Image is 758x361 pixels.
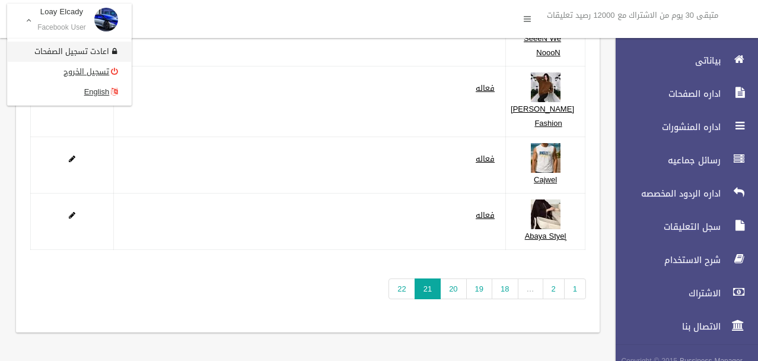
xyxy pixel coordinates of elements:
a: 19 [466,278,492,299]
span: الاتصال بنا [606,321,724,332]
a: بياناتى [606,47,758,74]
a: Loay Elcady Facebook User [7,4,132,39]
span: اداره الصفحات [606,88,724,100]
a: [PERSON_NAME] Fashion [511,102,574,131]
a: سجل التعليقات [606,214,758,240]
span: رسائل جماعيه [606,154,724,166]
a: 1 [564,278,586,299]
a: SeeeN We NoooN [524,31,561,60]
span: اداره الردود المخصصه [606,188,724,199]
a: Edit [69,208,75,223]
small: Facebook User [37,23,86,32]
a: فعاله [476,81,495,96]
a: فعاله [476,151,495,166]
span: بياناتى [606,55,724,66]
img: 528691702_122131374890819125_5549631630888270038_n.jpg [531,143,560,173]
a: الاشتراك [606,280,758,306]
a: اداره المنشورات [606,114,758,140]
a: Cajwel [534,172,557,187]
a: Edit [69,151,75,166]
span: الاشتراك [606,287,724,299]
p: Loay Elcady [37,7,86,16]
a: Edit [531,208,560,223]
img: 481257437_1702464473674431_5163762627645800892_n.jpg [531,199,560,229]
img: 469477852_1645173889403490_3791932553850735487_n.jpg [531,72,560,102]
a: فعاله [476,208,495,223]
span: … [518,278,543,299]
a: اداره الصفحات [606,81,758,107]
a: اعادت تسجيل الصفحات [8,42,131,62]
span: اداره المنشورات [606,121,724,133]
a: ِAbaya Styel [525,229,566,243]
span: 21 [415,278,441,299]
span: سجل التعليقات [606,221,724,233]
a: الاتصال بنا [606,313,758,340]
a: 18 [492,278,518,299]
a: رسائل جماعيه [606,147,758,173]
a: 2 [543,278,565,299]
a: Edit [531,81,560,96]
a: تسجيل الخروج [8,62,131,82]
a: English [8,82,131,102]
a: شرح الاستخدام [606,247,758,273]
span: شرح الاستخدام [606,254,724,266]
a: 20 [440,278,466,299]
a: 22 [388,278,415,299]
a: Edit [531,151,560,166]
a: اداره الردود المخصصه [606,180,758,207]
